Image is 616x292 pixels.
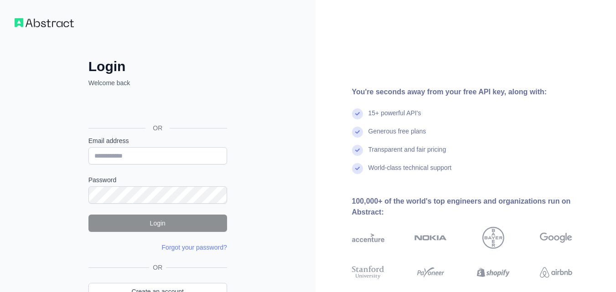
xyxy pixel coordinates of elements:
[149,263,166,272] span: OR
[540,227,572,249] img: google
[162,244,227,251] a: Forgot your password?
[352,87,602,97] div: You're seconds away from your free API key, along with:
[368,108,421,127] div: 15+ powerful API's
[88,136,227,145] label: Email address
[88,58,227,75] h2: Login
[145,123,170,133] span: OR
[477,264,509,281] img: shopify
[352,227,384,249] img: accenture
[540,264,572,281] img: airbnb
[368,163,452,181] div: World-class technical support
[352,108,363,119] img: check mark
[88,78,227,87] p: Welcome back
[88,175,227,184] label: Password
[482,227,504,249] img: bayer
[88,215,227,232] button: Login
[368,127,426,145] div: Generous free plans
[352,196,602,218] div: 100,000+ of the world's top engineers and organizations run on Abstract:
[414,227,447,249] img: nokia
[15,18,74,27] img: Workflow
[414,264,447,281] img: payoneer
[84,97,230,118] iframe: Sign in with Google Button
[352,264,384,281] img: stanford university
[352,163,363,174] img: check mark
[352,127,363,138] img: check mark
[368,145,446,163] div: Transparent and fair pricing
[352,145,363,156] img: check mark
